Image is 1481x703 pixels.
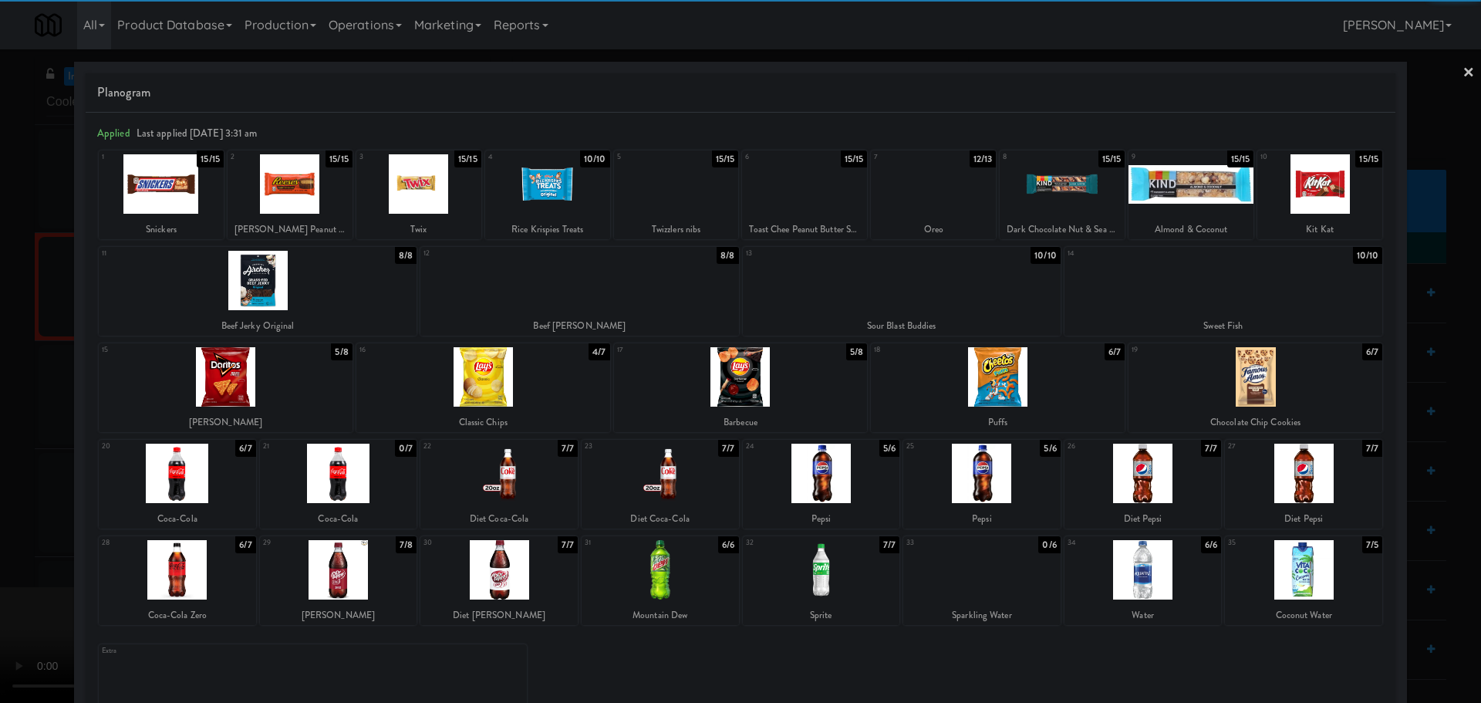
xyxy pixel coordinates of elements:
div: 357/5Coconut Water [1225,536,1382,625]
div: 815/15Dark Chocolate Nut & Sea Salt [1000,150,1125,239]
div: Pepsi [906,509,1058,529]
div: Beef [PERSON_NAME] [423,316,736,336]
span: Applied [97,126,130,140]
div: 155/8[PERSON_NAME] [99,343,353,432]
div: 277/7Diet Pepsi [1225,440,1382,529]
div: Almond & Coconut [1131,220,1251,239]
div: Extra [102,644,312,657]
div: Mountain Dew [582,606,739,625]
div: [PERSON_NAME] Peanut Butter Cups [230,220,350,239]
div: 315/15Twix [356,150,481,239]
div: Coconut Water [1225,606,1382,625]
div: 6/6 [1201,536,1221,553]
div: 10 [1260,150,1320,164]
div: Sprite [743,606,900,625]
div: Diet [PERSON_NAME] [420,606,578,625]
div: Sour Blast Buddies [743,316,1061,336]
div: 7/7 [1362,440,1382,457]
div: Twix [359,220,479,239]
div: 0/7 [395,440,417,457]
div: Sour Blast Buddies [745,316,1058,336]
div: 410/10Rice Krispies Treats [485,150,610,239]
div: Water [1067,606,1220,625]
div: 23 [585,440,660,453]
div: [PERSON_NAME] [99,413,353,432]
div: Coconut Water [1227,606,1380,625]
div: 227/7Diet Coca-Cola [420,440,578,529]
div: Beef Jerky Original [99,316,417,336]
div: Kit Kat [1257,220,1382,239]
div: Diet Pepsi [1067,509,1220,529]
div: 327/7Sprite [743,536,900,625]
div: 9 [1132,150,1191,164]
div: Pepsi [743,509,900,529]
div: 15/15 [1227,150,1254,167]
div: 4 [488,150,548,164]
div: [PERSON_NAME] [262,606,415,625]
div: Coca-Cola Zero [99,606,256,625]
div: 15/15 [1098,150,1125,167]
div: 15/15 [841,150,868,167]
div: 196/7Chocolate Chip Cookies [1128,343,1382,432]
div: 128/8Beef [PERSON_NAME] [420,247,738,336]
div: Twix [356,220,481,239]
div: 1015/15Kit Kat [1257,150,1382,239]
div: 6 [745,150,805,164]
div: Rice Krispies Treats [487,220,608,239]
div: 7 [874,150,933,164]
div: Sparkling Water [903,606,1061,625]
div: Diet Coca-Cola [584,509,737,529]
div: Chocolate Chip Cookies [1128,413,1382,432]
div: 515/15Twizzlers nibs [614,150,739,239]
span: Planogram [97,81,1384,104]
div: 316/6Mountain Dew [582,536,739,625]
div: 4/7 [589,343,609,360]
div: 26 [1068,440,1143,453]
div: Sparkling Water [906,606,1058,625]
div: 6/7 [1362,343,1382,360]
div: Chocolate Chip Cookies [1131,413,1380,432]
div: 215/15[PERSON_NAME] Peanut Butter Cups [228,150,353,239]
div: 210/7Coca-Cola [260,440,417,529]
div: 15/15 [197,150,224,167]
div: 35 [1228,536,1304,549]
div: 22 [423,440,499,453]
div: 5/6 [1040,440,1060,457]
div: Oreo [871,220,996,239]
div: Mountain Dew [584,606,737,625]
div: 1 [102,150,161,164]
div: Dark Chocolate Nut & Sea Salt [1000,220,1125,239]
div: 33 [906,536,982,549]
div: 8/8 [717,247,738,264]
div: Oreo [873,220,994,239]
div: Snickers [101,220,221,239]
div: 5 [617,150,676,164]
div: 20 [102,440,177,453]
div: Toast Chee Peanut Butter Sandwich Crackers [744,220,865,239]
div: 8 [1003,150,1062,164]
div: Snickers [99,220,224,239]
div: 237/7Diet Coca-Cola [582,440,739,529]
div: 615/15Toast Chee Peanut Butter Sandwich Crackers [742,150,867,239]
div: 3 [359,150,419,164]
div: 5/8 [846,343,867,360]
div: Coca-Cola Zero [101,606,254,625]
div: 17 [617,343,740,357]
div: [PERSON_NAME] Peanut Butter Cups [228,220,353,239]
div: 307/7Diet [PERSON_NAME] [420,536,578,625]
div: 712/13Oreo [871,150,996,239]
div: 245/6Pepsi [743,440,900,529]
div: 7/7 [558,440,578,457]
div: 5/6 [879,440,899,457]
div: 15/15 [1355,150,1382,167]
div: 915/15Almond & Coconut [1128,150,1253,239]
div: 297/8[PERSON_NAME] [260,536,417,625]
div: Almond & Coconut [1128,220,1253,239]
div: 1410/10Sweet Fish [1064,247,1382,336]
div: 267/7Diet Pepsi [1064,440,1222,529]
div: 115/15Snickers [99,150,224,239]
div: [PERSON_NAME] [101,413,350,432]
div: 15/15 [326,150,353,167]
div: 1310/10Sour Blast Buddies [743,247,1061,336]
div: 0/6 [1038,536,1060,553]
